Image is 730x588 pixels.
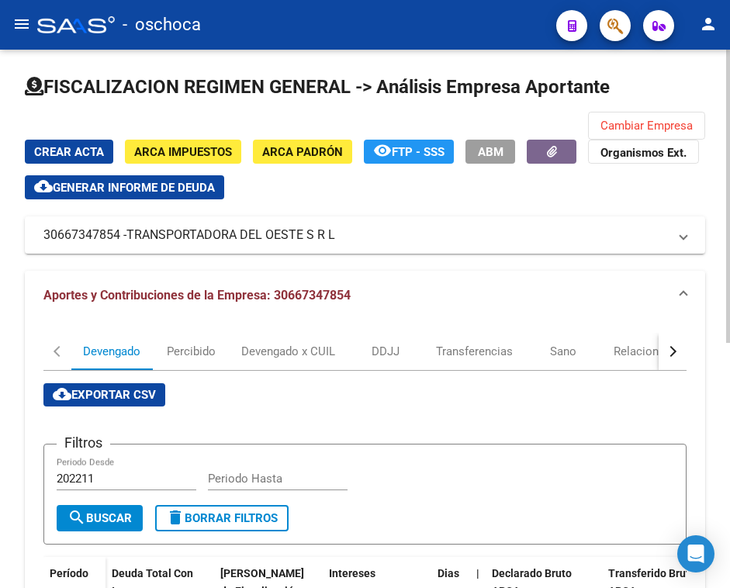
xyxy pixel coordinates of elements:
mat-icon: cloud_download [53,385,71,403]
div: Open Intercom Messenger [677,535,714,572]
span: TRANSPORTADORA DEL OESTE S R L [126,227,335,244]
span: Exportar CSV [53,388,156,402]
button: Borrar Filtros [155,505,289,531]
div: Devengado x CUIL [241,343,335,360]
mat-icon: remove_red_eye [373,141,392,160]
mat-icon: search [67,508,86,527]
div: Relaciones Laborales [614,343,725,360]
button: Exportar CSV [43,383,165,406]
div: Percibido [167,343,216,360]
button: Buscar [57,505,143,531]
span: ABM [478,145,503,159]
div: Devengado [83,343,140,360]
mat-icon: person [699,15,718,33]
span: Aportes y Contribuciones de la Empresa: 30667347854 [43,288,351,303]
mat-expansion-panel-header: 30667347854 -TRANSPORTADORA DEL OESTE S R L [25,216,705,254]
button: FTP - SSS [364,140,454,164]
span: Intereses [329,567,375,579]
h1: FISCALIZACION REGIMEN GENERAL -> Análisis Empresa Aportante [25,74,610,99]
span: Cambiar Empresa [600,119,693,133]
span: FTP - SSS [392,145,445,159]
button: ABM [465,140,515,164]
span: ARCA Impuestos [134,145,232,159]
span: Crear Acta [34,145,104,159]
button: ARCA Padrón [253,140,352,164]
span: ARCA Padrón [262,145,343,159]
mat-panel-title: 30667347854 - [43,227,668,244]
div: DDJJ [372,343,400,360]
span: Período [50,567,88,579]
mat-icon: menu [12,15,31,33]
span: Buscar [67,511,132,525]
button: Crear Acta [25,140,113,164]
strong: Organismos Ext. [600,146,687,160]
mat-icon: cloud_download [34,177,53,195]
h3: Filtros [57,432,110,454]
button: Generar informe de deuda [25,175,224,199]
span: Dias [438,567,459,579]
mat-icon: delete [166,508,185,527]
button: Organismos Ext. [588,140,699,164]
span: - oschoca [123,8,201,42]
span: Borrar Filtros [166,511,278,525]
span: | [476,567,479,579]
div: Sano [550,343,576,360]
div: Transferencias [436,343,513,360]
button: Cambiar Empresa [588,112,705,140]
mat-expansion-panel-header: Aportes y Contribuciones de la Empresa: 30667347854 [25,271,705,320]
button: ARCA Impuestos [125,140,241,164]
span: Generar informe de deuda [53,181,215,195]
